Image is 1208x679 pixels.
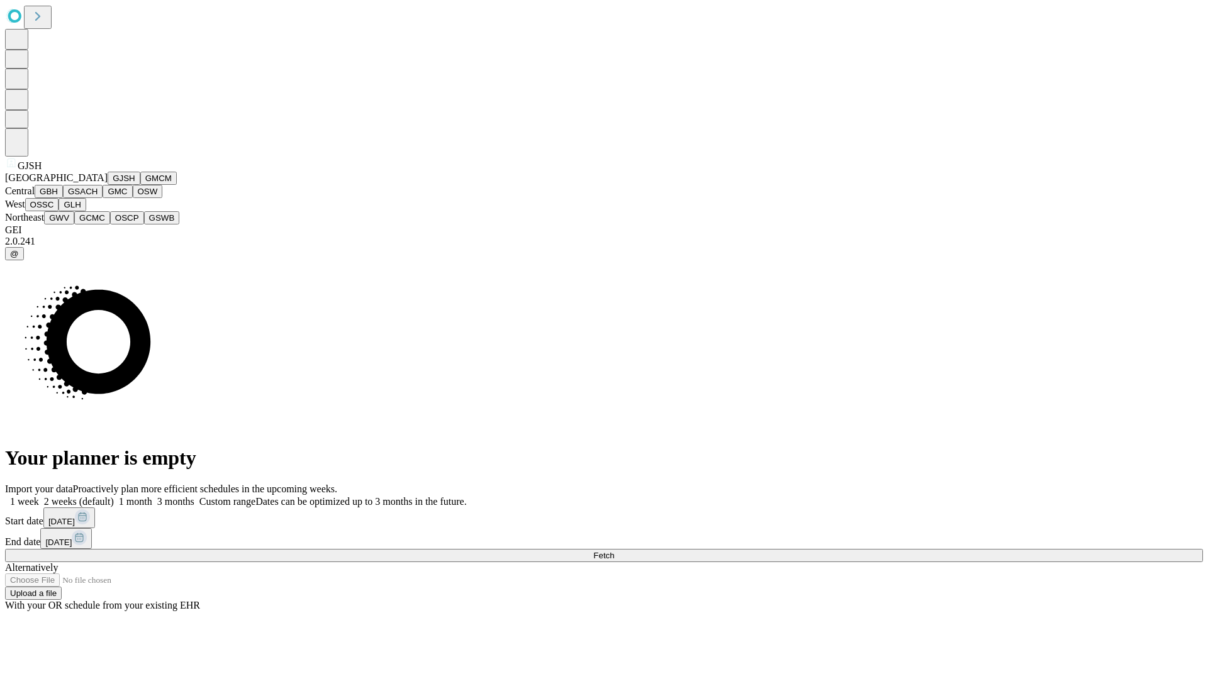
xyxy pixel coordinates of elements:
[255,496,466,507] span: Dates can be optimized up to 3 months in the future.
[5,587,62,600] button: Upload a file
[5,483,73,494] span: Import your data
[44,211,74,224] button: GWV
[593,551,614,560] span: Fetch
[18,160,42,171] span: GJSH
[5,247,24,260] button: @
[5,236,1203,247] div: 2.0.241
[5,224,1203,236] div: GEI
[59,198,86,211] button: GLH
[5,562,58,573] span: Alternatively
[5,446,1203,470] h1: Your planner is empty
[5,185,35,196] span: Central
[140,172,177,185] button: GMCM
[108,172,140,185] button: GJSH
[5,549,1203,562] button: Fetch
[63,185,103,198] button: GSACH
[45,538,72,547] span: [DATE]
[25,198,59,211] button: OSSC
[10,496,39,507] span: 1 week
[199,496,255,507] span: Custom range
[10,249,19,258] span: @
[5,212,44,223] span: Northeast
[43,507,95,528] button: [DATE]
[74,211,110,224] button: GCMC
[73,483,337,494] span: Proactively plan more efficient schedules in the upcoming weeks.
[5,507,1203,528] div: Start date
[5,172,108,183] span: [GEOGRAPHIC_DATA]
[5,199,25,209] span: West
[157,496,194,507] span: 3 months
[44,496,114,507] span: 2 weeks (default)
[103,185,132,198] button: GMC
[110,211,144,224] button: OSCP
[144,211,180,224] button: GSWB
[48,517,75,526] span: [DATE]
[133,185,163,198] button: OSW
[35,185,63,198] button: GBH
[5,600,200,610] span: With your OR schedule from your existing EHR
[40,528,92,549] button: [DATE]
[119,496,152,507] span: 1 month
[5,528,1203,549] div: End date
